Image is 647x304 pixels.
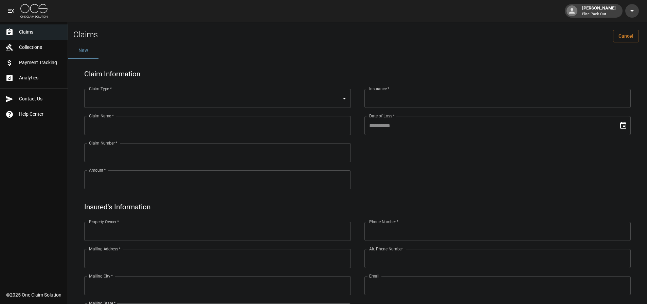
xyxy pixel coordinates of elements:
span: Claims [19,28,62,36]
span: Collections [19,44,62,51]
label: Email [369,273,379,279]
label: Mailing Address [89,246,121,252]
button: New [68,42,98,59]
label: Claim Number [89,140,117,146]
a: Cancel [613,30,639,42]
label: Claim Type [89,86,112,92]
label: Alt. Phone Number [369,246,403,252]
img: ocs-logo-white-transparent.png [20,4,48,18]
label: Amount [89,167,106,173]
label: Insurance [369,86,389,92]
button: Choose date [616,119,630,132]
label: Phone Number [369,219,398,225]
h2: Claims [73,30,98,40]
label: Mailing City [89,273,113,279]
div: dynamic tabs [68,42,647,59]
div: © 2025 One Claim Solution [6,291,61,298]
span: Contact Us [19,95,62,102]
label: Date of Loss [369,113,395,119]
span: Payment Tracking [19,59,62,66]
span: Analytics [19,74,62,81]
span: Help Center [19,111,62,118]
div: [PERSON_NAME] [579,5,618,17]
label: Property Owner [89,219,119,225]
label: Claim Name [89,113,114,119]
p: Elite Pack Out [582,12,616,17]
button: open drawer [4,4,18,18]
